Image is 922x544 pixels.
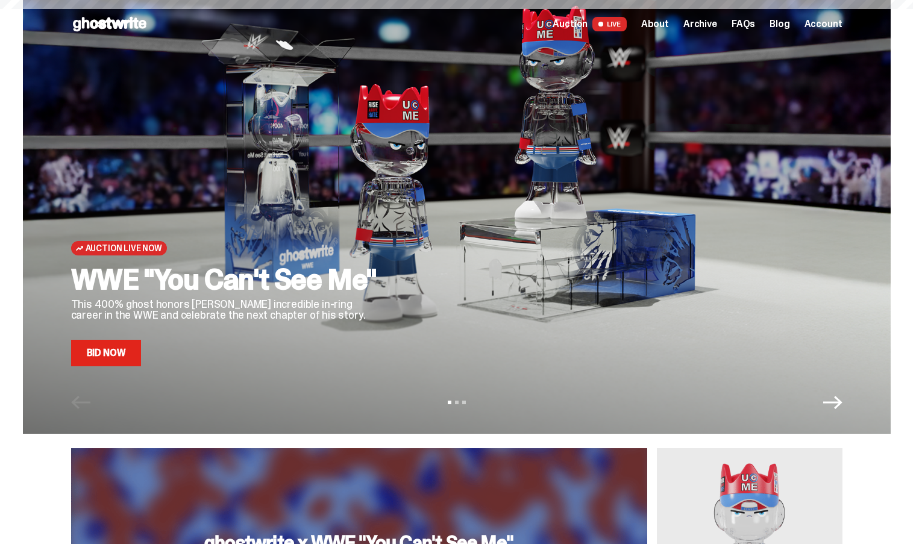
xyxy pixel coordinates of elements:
a: FAQs [732,19,755,29]
a: Account [804,19,842,29]
button: View slide 1 [448,401,451,404]
button: View slide 2 [455,401,459,404]
span: Auction [553,19,588,29]
a: About [641,19,669,29]
a: Auction LIVE [553,17,626,31]
a: Archive [683,19,717,29]
span: LIVE [592,17,627,31]
a: Blog [770,19,789,29]
p: This 400% ghost honors [PERSON_NAME] incredible in-ring career in the WWE and celebrate the next ... [71,299,384,320]
h2: WWE "You Can't See Me" [71,265,384,294]
span: Auction Live Now [86,243,162,253]
button: View slide 3 [462,401,466,404]
button: Next [823,393,842,412]
a: Bid Now [71,340,142,366]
